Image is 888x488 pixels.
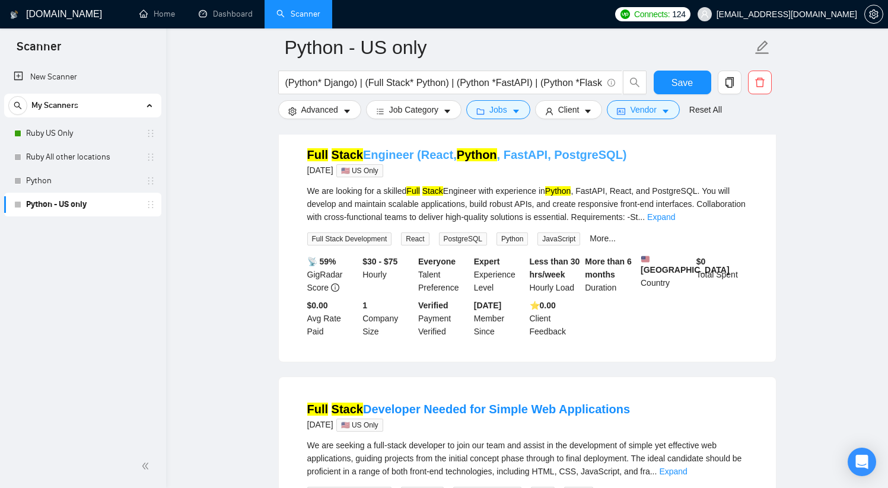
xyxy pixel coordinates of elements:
[8,96,27,115] button: search
[278,100,361,119] button: settingAdvancedcaret-down
[139,9,175,19] a: homeHome
[418,301,448,310] b: Verified
[307,403,631,416] a: Full StackDeveloper Needed for Simple Web Applications
[307,232,392,245] span: Full Stack Development
[527,255,583,294] div: Hourly Load
[4,94,161,216] li: My Scanners
[489,103,507,116] span: Jobs
[307,184,747,224] div: We are looking for a skilled Engineer with experience in , FastAPI, React, and PostgreSQL. You wi...
[146,200,155,209] span: holder
[654,71,711,94] button: Save
[146,176,155,186] span: holder
[701,10,709,18] span: user
[146,152,155,162] span: holder
[584,107,592,116] span: caret-down
[336,419,383,432] span: 🇺🇸 US Only
[466,100,530,119] button: folderJobscaret-down
[661,107,670,116] span: caret-down
[146,129,155,138] span: holder
[496,232,528,245] span: Python
[401,232,429,245] span: React
[305,255,361,294] div: GigRadar Score
[530,301,556,310] b: ⭐️ 0.00
[406,186,420,196] mark: Full
[537,232,580,245] span: JavaScript
[332,403,363,416] mark: Stack
[307,257,336,266] b: 📡 59%
[694,255,750,294] div: Total Spent
[376,107,384,116] span: bars
[416,299,472,338] div: Payment Verified
[647,212,675,222] a: Expand
[26,122,139,145] a: Ruby US Only
[26,169,139,193] a: Python
[864,9,883,19] a: setting
[7,38,71,63] span: Scanner
[9,101,27,110] span: search
[31,94,78,117] span: My Scanners
[360,255,416,294] div: Hourly
[472,299,527,338] div: Member Since
[472,255,527,294] div: Experience Level
[623,71,647,94] button: search
[848,448,876,476] div: Open Intercom Messenger
[276,9,320,19] a: searchScanner
[865,9,883,19] span: setting
[689,103,722,116] a: Reset All
[331,283,339,292] span: info-circle
[307,403,329,416] mark: Full
[307,301,328,310] b: $0.00
[545,107,553,116] span: user
[476,107,485,116] span: folder
[590,234,616,243] a: More...
[360,299,416,338] div: Company Size
[671,75,693,90] span: Save
[26,145,139,169] a: Ruby All other locations
[530,257,580,279] b: Less than 30 hrs/week
[583,255,638,294] div: Duration
[558,103,580,116] span: Client
[14,65,152,89] a: New Scanner
[307,163,627,177] div: [DATE]
[607,100,679,119] button: idcardVendorcaret-down
[474,257,500,266] b: Expert
[416,255,472,294] div: Talent Preference
[620,9,630,19] img: upwork-logo.png
[457,148,497,161] mark: Python
[718,71,741,94] button: copy
[623,77,646,88] span: search
[422,186,443,196] mark: Stack
[659,467,687,476] a: Expand
[307,417,631,432] div: [DATE]
[285,75,602,90] input: Search Freelance Jobs...
[4,65,161,89] li: New Scanner
[641,255,650,263] img: 🇺🇸
[418,257,456,266] b: Everyone
[864,5,883,24] button: setting
[10,5,18,24] img: logo
[672,8,685,21] span: 124
[634,8,670,21] span: Connects:
[749,77,771,88] span: delete
[696,257,706,266] b: $ 0
[545,186,571,196] mark: Python
[585,257,632,279] b: More than 6 months
[638,212,645,222] span: ...
[474,301,501,310] b: [DATE]
[305,299,361,338] div: Avg Rate Paid
[366,100,461,119] button: barsJob Categorycaret-down
[332,148,363,161] mark: Stack
[439,232,487,245] span: PostgreSQL
[638,255,694,294] div: Country
[307,439,747,478] div: We are seeking a full-stack developer to join our team and assist in the development of simple ye...
[512,107,520,116] span: caret-down
[307,148,329,161] mark: Full
[389,103,438,116] span: Job Category
[141,460,153,472] span: double-left
[535,100,603,119] button: userClientcaret-down
[650,467,657,476] span: ...
[755,40,770,55] span: edit
[607,79,615,87] span: info-circle
[718,77,741,88] span: copy
[301,103,338,116] span: Advanced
